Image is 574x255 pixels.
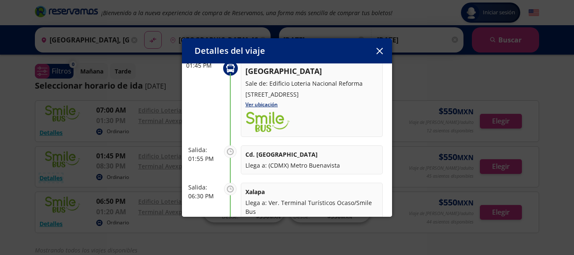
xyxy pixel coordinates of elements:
[245,187,378,196] p: Xalapa
[245,101,278,108] a: Ver ubicación
[245,198,378,216] p: Llega a: Ver. Terminal Turísticos Ocaso/Smile Bus
[188,192,220,200] p: 06:30 PM
[245,111,290,132] img: logo-smilebus.png
[195,45,265,57] p: Detalles del viaje
[245,66,378,77] p: [GEOGRAPHIC_DATA]
[245,150,378,159] p: Cd. [GEOGRAPHIC_DATA]
[188,145,220,154] p: Salida:
[245,90,378,99] p: [STREET_ADDRESS]
[245,79,378,88] p: Sale de: Edificio Loteria Nacional Reforma
[188,183,220,192] p: Salida:
[188,154,220,163] p: 01:55 PM
[186,61,220,70] p: 01:45 PM
[245,161,378,170] p: Llega a: (CDMX) Metro Buenavista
